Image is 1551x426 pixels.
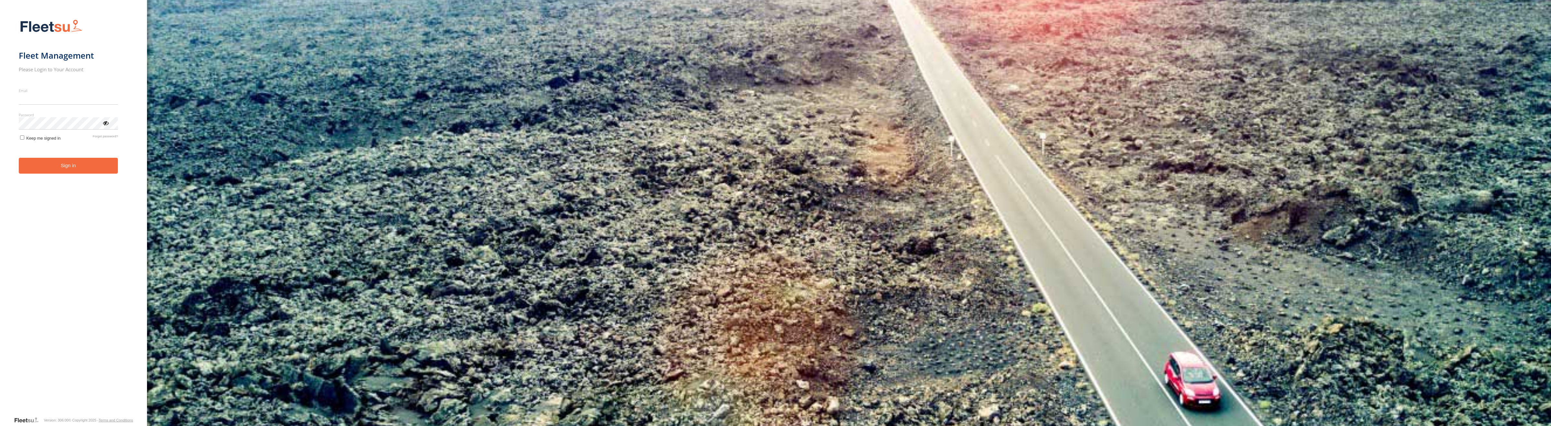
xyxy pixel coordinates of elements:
[19,18,84,35] img: Fleetsu
[102,120,109,126] div: ViewPassword
[19,158,118,174] button: Sign in
[19,112,118,117] label: Password
[19,88,118,93] label: Email
[26,136,61,141] span: Keep me signed in
[98,418,133,422] a: Terms and Conditions
[93,134,118,141] a: Forgot password?
[44,418,68,422] div: Version: 306.00
[14,417,44,423] a: Visit our Website
[19,16,129,416] form: main
[20,135,24,140] input: Keep me signed in
[69,418,133,422] div: © Copyright 2025 -
[19,66,118,73] h2: Please Login to Your Account
[19,50,118,61] h1: Fleet Management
